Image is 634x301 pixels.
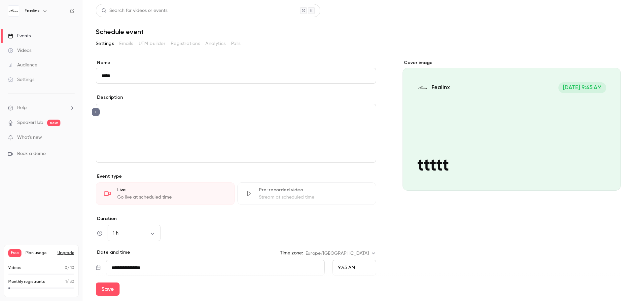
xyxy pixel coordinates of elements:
[17,150,46,157] span: Book a demo
[57,250,74,256] button: Upgrade
[96,182,235,205] div: LiveGo live at scheduled time
[17,134,42,141] span: What's new
[67,135,75,141] iframe: Noticeable Trigger
[96,215,376,222] label: Duration
[65,266,67,270] span: 0
[8,33,31,39] div: Events
[96,173,376,180] p: Event type
[17,104,27,111] span: Help
[101,7,167,14] div: Search for videos or events
[96,282,120,296] button: Save
[8,6,19,16] img: Fealinx
[96,94,123,101] label: Description
[205,40,226,47] span: Analytics
[17,119,43,126] a: SpeakerHub
[96,38,114,49] button: Settings
[259,194,368,201] div: Stream at scheduled time
[96,104,376,162] div: editor
[96,249,130,256] p: Date and time
[117,187,227,193] div: Live
[305,250,376,257] div: Europe/[GEOGRAPHIC_DATA]
[8,265,21,271] p: Videos
[117,194,227,201] div: Go live at scheduled time
[24,8,40,14] h6: Fealinx
[96,104,376,163] section: description
[119,40,133,47] span: Emails
[47,120,60,126] span: new
[108,230,160,237] div: 1 h
[237,182,376,205] div: Pre-recorded videoStream at scheduled time
[403,59,621,66] label: Cover image
[8,279,45,285] p: Monthly registrants
[338,265,355,270] span: 9:45 AM
[8,76,34,83] div: Settings
[139,40,165,47] span: UTM builder
[25,250,53,256] span: Plan usage
[171,40,200,47] span: Registrations
[65,265,74,271] p: / 10
[96,28,621,36] h1: Schedule event
[8,62,37,68] div: Audience
[96,59,376,66] label: Name
[231,40,241,47] span: Polls
[8,47,31,54] div: Videos
[8,104,75,111] li: help-dropdown-opener
[65,279,74,285] p: / 30
[403,59,621,191] section: Cover image
[8,249,21,257] span: Free
[280,250,303,256] label: Time zone:
[259,187,368,193] div: Pre-recorded video
[65,280,67,284] span: 1
[106,260,325,276] input: Tue, Feb 17, 2026
[333,260,376,276] div: From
